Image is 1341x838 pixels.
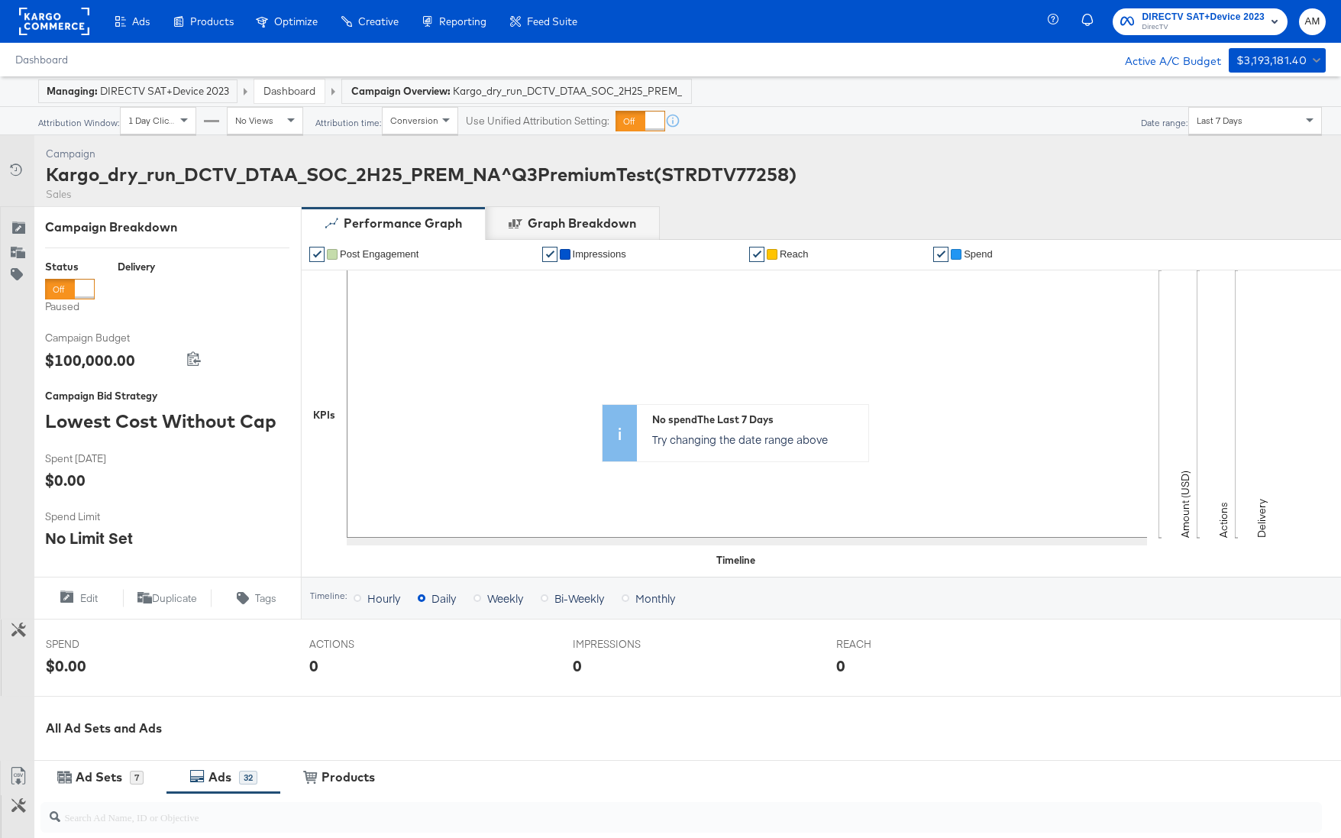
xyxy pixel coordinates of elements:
[15,53,68,66] a: Dashboard
[45,349,135,371] div: $100,000.00
[47,85,98,97] strong: Managing:
[933,247,948,262] a: ✔
[45,218,289,236] div: Campaign Breakdown
[46,161,797,187] div: Kargo_dry_run_DCTV_DTAA_SOC_2H25_PREM_NA^Q3PremiumTest(STRDTV77258)
[235,115,273,126] span: No Views
[46,637,160,652] span: SPEND
[34,589,123,607] button: Edit
[190,15,234,28] span: Products
[635,590,675,606] span: Monthly
[309,637,424,652] span: ACTIONS
[46,720,1341,737] div: All Ad Sets and Ads
[76,768,122,786] div: Ad Sets
[652,413,861,427] div: No spend The Last 7 Days
[45,331,160,345] span: Campaign Budget
[1236,51,1307,70] div: $3,193,181.40
[45,510,160,524] span: Spend Limit
[128,115,178,126] span: 1 Day Clicks
[132,15,150,28] span: Ads
[47,84,229,99] div: DIRECTV SAT+Device 2023
[340,248,418,260] span: Post Engagement
[554,590,604,606] span: Bi-Weekly
[37,118,120,128] div: Attribution Window:
[528,215,636,232] div: Graph Breakdown
[212,589,301,607] button: Tags
[1305,13,1320,31] span: AM
[45,469,86,491] div: $0.00
[573,655,582,677] div: 0
[780,248,809,260] span: Reach
[439,15,486,28] span: Reporting
[118,260,155,274] div: Delivery
[309,590,347,601] div: Timeline:
[239,771,257,785] div: 32
[351,85,451,97] strong: Campaign Overview:
[749,247,764,262] a: ✔
[45,299,95,314] label: Paused
[45,389,289,403] div: Campaign Bid Strategy
[542,247,557,262] a: ✔
[487,590,523,606] span: Weekly
[263,84,315,98] a: Dashboard
[45,451,160,466] span: Spent [DATE]
[573,248,626,260] span: Impressions
[1229,48,1326,73] button: $3,193,181.40
[1109,48,1221,71] div: Active A/C Budget
[466,114,609,128] label: Use Unified Attribution Setting:
[45,260,95,274] div: Status
[964,248,993,260] span: Spend
[1197,115,1242,126] span: Last 7 Days
[367,590,400,606] span: Hourly
[46,187,797,202] div: Sales
[60,796,1205,826] input: Search Ad Name, ID or Objective
[1113,8,1288,35] button: DIRECTV SAT+Device 2023DirecTV
[152,591,197,606] span: Duplicate
[130,771,144,785] div: 7
[836,655,845,677] div: 0
[1142,21,1265,34] span: DirecTV
[527,15,577,28] span: Feed Suite
[45,527,133,549] div: No Limit Set
[344,215,462,232] div: Performance Graph
[315,118,382,128] div: Attribution time:
[46,147,797,161] div: Campaign
[1142,9,1265,25] span: DIRECTV SAT+Device 2023
[1140,118,1188,128] div: Date range:
[1299,8,1326,35] button: AM
[46,655,86,677] div: $0.00
[652,432,861,447] p: Try changing the date range above
[309,247,325,262] a: ✔
[390,115,438,126] span: Conversion
[255,591,276,606] span: Tags
[322,768,375,786] div: Products
[836,637,951,652] span: REACH
[453,84,682,99] span: Kargo_dry_run_DCTV_DTAA_SOC_2H25_PREM_NA^Q3PremiumTest(STRDTV77258)
[309,655,318,677] div: 0
[274,15,318,28] span: Optimize
[358,15,399,28] span: Creative
[123,589,212,607] button: Duplicate
[573,637,687,652] span: IMPRESSIONS
[431,590,456,606] span: Daily
[208,768,231,786] div: Ads
[45,408,289,434] div: Lowest Cost Without Cap
[80,591,98,606] span: Edit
